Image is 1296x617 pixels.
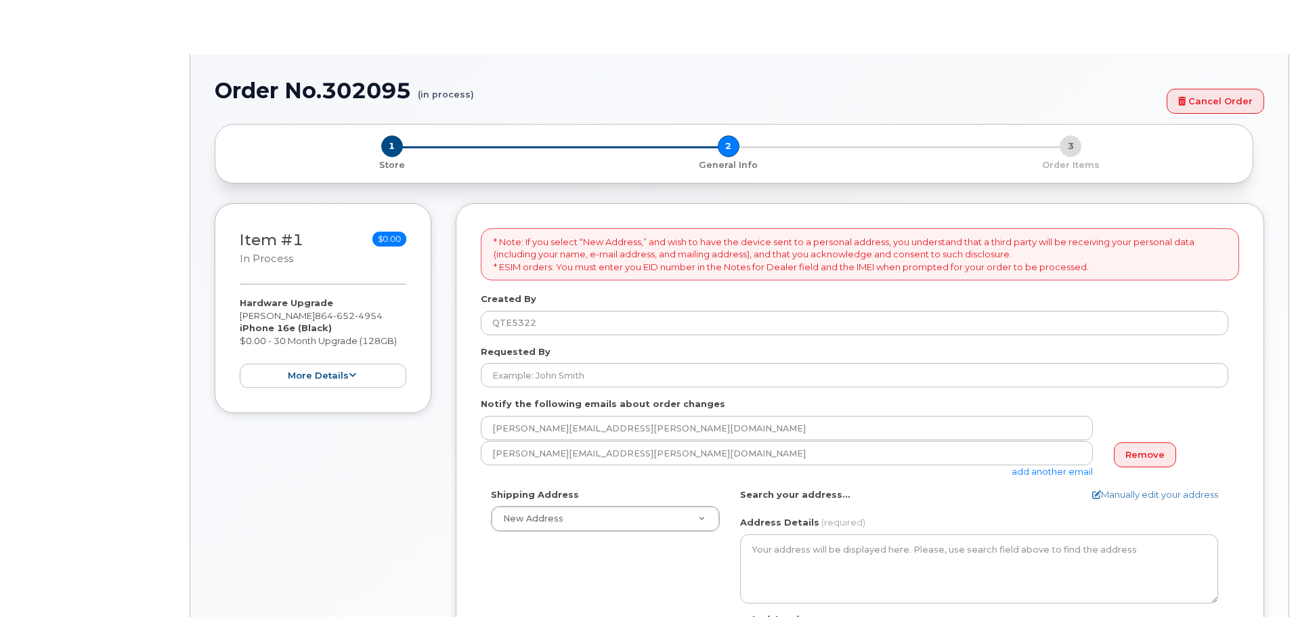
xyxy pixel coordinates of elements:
[240,297,333,308] strong: Hardware Upgrade
[481,441,1093,465] input: Example: john@appleseed.com
[240,232,303,266] h3: Item #1
[381,135,403,157] span: 1
[240,253,293,265] small: in process
[355,310,383,321] span: 4954
[215,79,1160,102] h1: Order No.302095
[226,157,557,171] a: 1 Store
[481,398,725,410] label: Notify the following emails about order changes
[503,513,563,524] span: New Address
[1092,488,1218,501] a: Manually edit your address
[240,364,406,389] button: more details
[372,232,406,247] span: $0.00
[481,293,536,305] label: Created By
[491,488,579,501] label: Shipping Address
[1114,442,1176,467] a: Remove
[481,416,1093,440] input: Example: john@appleseed.com
[740,488,850,501] label: Search your address...
[492,507,719,531] a: New Address
[240,297,406,388] div: [PERSON_NAME] $0.00 - 30 Month Upgrade (128GB)
[481,345,550,358] label: Requested By
[418,79,474,100] small: (in process)
[494,236,1226,274] p: * Note: If you select “New Address,” and wish to have the device sent to a personal address, you ...
[1167,89,1264,114] a: Cancel Order
[481,363,1228,387] input: Example: John Smith
[232,159,552,171] p: Store
[821,517,865,528] span: (required)
[315,310,383,321] span: 864
[333,310,355,321] span: 652
[1012,466,1093,477] a: add another email
[740,516,819,529] label: Address Details
[240,322,332,333] strong: iPhone 16e (Black)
